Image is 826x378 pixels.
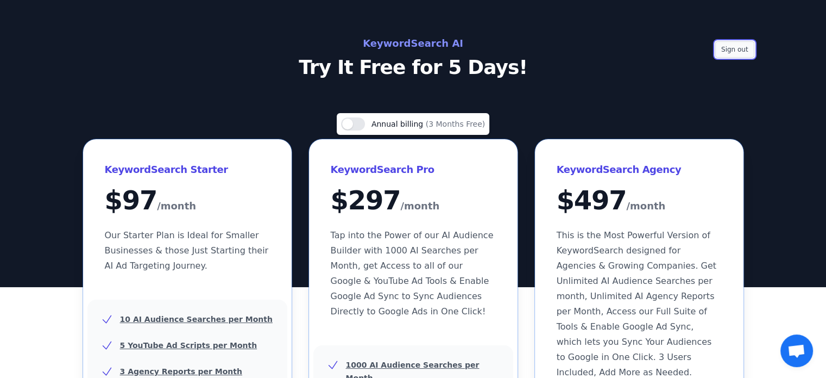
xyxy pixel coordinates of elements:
u: 3 Agency Reports per Month [120,367,242,376]
span: (3 Months Free) [426,120,485,128]
u: 5 YouTube Ad Scripts per Month [120,341,257,350]
u: 10 AI Audience Searches per Month [120,315,273,324]
span: This is the Most Powerful Version of KeywordSearch designed for Agencies & Growing Companies. Get... [557,230,716,377]
h3: KeywordSearch Agency [557,161,722,178]
div: $ 97 [105,187,270,215]
h3: KeywordSearch Starter [105,161,270,178]
h2: KeywordSearch AI [170,35,657,52]
span: Annual billing [371,120,426,128]
span: Our Starter Plan is Ideal for Smaller Businesses & those Just Starting their AI Ad Targeting Jour... [105,230,269,271]
div: $ 497 [557,187,722,215]
span: /month [400,197,439,215]
span: /month [157,197,196,215]
span: Tap into the Power of our AI Audience Builder with 1000 AI Searches per Month, get Access to all ... [331,230,494,317]
h3: KeywordSearch Pro [331,161,496,178]
button: Sign out [715,41,754,58]
div: $ 297 [331,187,496,215]
a: Open chat [780,334,813,367]
p: Try It Free for 5 Days! [170,57,657,78]
span: /month [626,197,665,215]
